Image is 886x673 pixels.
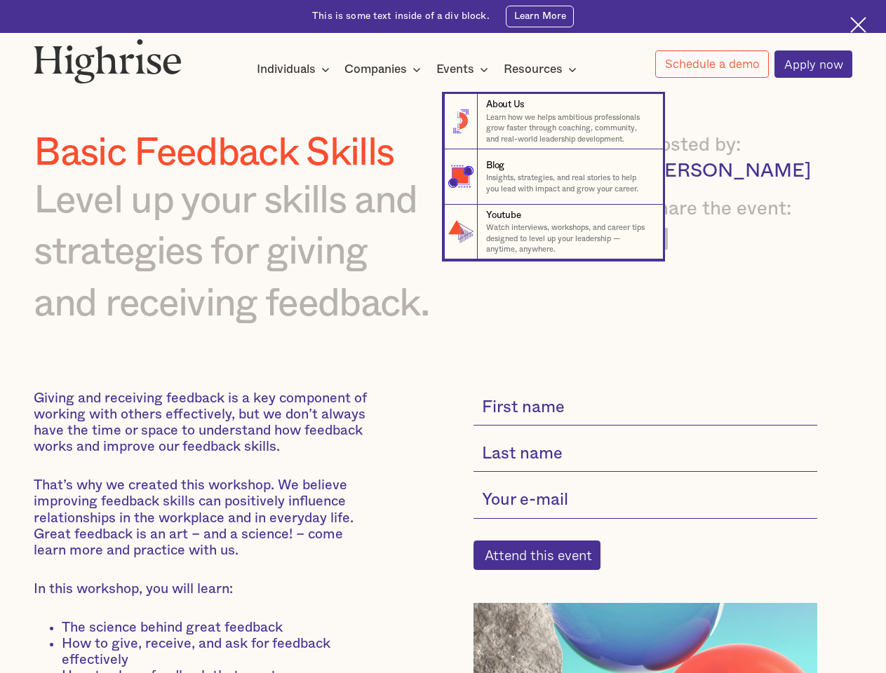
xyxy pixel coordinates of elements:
div: Resources [504,61,581,78]
div: About Us [486,98,525,111]
input: Attend this event [474,541,601,570]
input: Your e-mail [474,483,818,519]
div: Blog [486,159,504,172]
div: Individuals [257,61,316,78]
img: Cross icon [850,17,866,33]
li: The science behind great feedback [62,620,374,636]
a: About UsLearn how we helps ambitious professionals grow faster through coaching, community, and r... [444,94,663,149]
div: Youtube [486,209,521,222]
p: In this workshop, you will learn: [34,581,374,597]
div: Companies [344,61,425,78]
div: Companies [344,61,407,78]
a: Learn More [506,6,573,27]
p: Learn how we helps ambitious professionals grow faster through coaching, community, and real-worl... [486,112,652,144]
p: Giving and receiving feedback is a key component of working with others effectively, but we don’t... [34,390,374,456]
p: Insights, strategies, and real stories to help you lead with impact and grow your career. [486,172,652,194]
a: Schedule a demo [655,50,769,78]
div: Resources [504,61,563,78]
a: YoutubeWatch interviews, workshops, and career tips designed to level up your leadership — anytim... [444,205,663,260]
div: Individuals [257,61,334,78]
img: Highrise logo [34,39,182,83]
div: Events [436,61,492,78]
a: BlogInsights, strategies, and real stories to help you lead with impact and grow your career. [444,149,663,205]
nav: Resources [22,72,864,259]
input: First name [474,390,818,426]
input: Last name [474,437,818,473]
div: This is some text inside of a div block. [312,10,490,23]
form: current-single-event-subscribe-form [474,390,818,570]
div: Events [436,61,474,78]
a: Apply now [774,50,852,78]
li: How to give, receive, and ask for feedback effectively [62,636,374,668]
p: That’s why we created this workshop. We believe improving feedback skills can positively influenc... [34,477,374,559]
p: Watch interviews, workshops, and career tips designed to level up your leadership — anytime, anyw... [486,222,652,254]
